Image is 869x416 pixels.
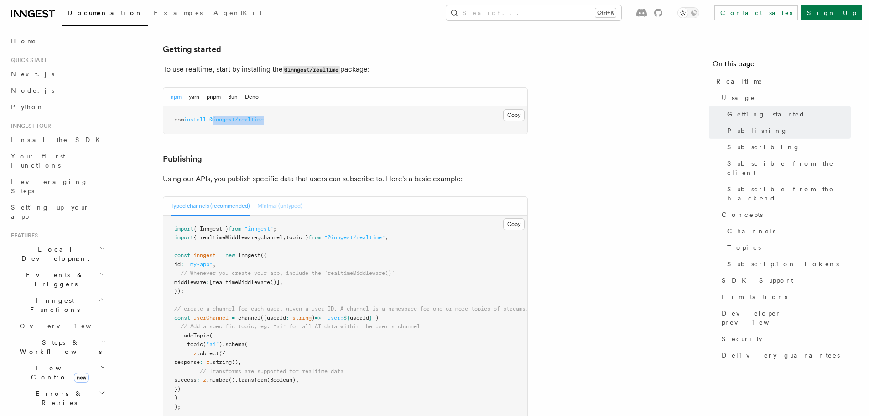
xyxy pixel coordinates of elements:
[193,315,229,321] span: userChannel
[718,289,851,305] a: Limitations
[174,386,181,392] span: })
[718,206,851,223] a: Concepts
[203,377,206,383] span: z
[713,73,851,90] a: Realtime
[7,241,107,267] button: Local Development
[723,239,851,256] a: Topics
[286,234,308,241] span: topic }
[713,58,851,73] h4: On this page
[801,5,862,20] a: Sign Up
[503,218,525,230] button: Copy
[174,377,197,383] span: success
[203,341,206,348] span: (
[232,315,235,321] span: =
[727,126,788,135] span: Publishing
[181,323,420,330] span: // Add a specific topic, eg. "ai" for all AI data within the user's channel
[16,363,100,382] span: Flow Control
[723,139,851,155] a: Subscribing
[154,9,203,16] span: Examples
[727,259,839,269] span: Subscription Tokens
[181,261,184,268] span: :
[174,261,181,268] span: id
[174,305,529,312] span: // create a channel for each user, given a user ID. A channel is a namespace for one or more topi...
[350,315,369,321] span: userId
[11,136,105,143] span: Install the SDK
[11,204,89,220] span: Setting up your app
[174,234,193,241] span: import
[174,116,184,123] span: npm
[714,5,798,20] a: Contact sales
[292,315,312,321] span: string
[727,110,805,119] span: Getting started
[723,256,851,272] a: Subscription Tokens
[7,99,107,115] a: Python
[718,305,851,331] a: Developer preview
[229,377,235,383] span: ()
[7,82,107,99] a: Node.js
[11,70,54,78] span: Next.js
[260,252,267,258] span: ({
[267,377,296,383] span: (Boolean)
[174,359,200,365] span: response
[225,252,235,258] span: new
[727,159,851,177] span: Subscribe from the client
[595,8,616,17] kbd: Ctrl+K
[723,155,851,181] a: Subscribe from the client
[503,109,525,121] button: Copy
[723,181,851,206] a: Subscribe from the backend
[197,350,219,357] span: .object
[209,332,213,339] span: (
[7,174,107,199] a: Leveraging Steps
[723,122,851,139] a: Publishing
[206,359,209,365] span: z
[723,106,851,122] a: Getting started
[716,77,763,86] span: Realtime
[213,279,270,285] span: realtimeMiddleware
[11,87,54,94] span: Node.js
[727,243,761,252] span: Topics
[718,272,851,289] a: SDK Support
[16,360,107,385] button: Flow Controlnew
[74,373,89,383] span: new
[312,315,315,321] span: )
[343,315,350,321] span: ${
[722,351,840,360] span: Delivery guarantees
[11,37,36,46] span: Home
[385,234,388,241] span: ;
[187,341,203,348] span: topic
[163,153,202,165] a: Publishing
[209,116,264,123] span: @inngest/realtime
[148,3,208,25] a: Examples
[200,359,203,365] span: :
[163,43,221,56] a: Getting started
[213,9,262,16] span: AgentKit
[7,245,99,263] span: Local Development
[727,226,775,236] span: Channels
[7,66,107,82] a: Next.js
[193,234,257,241] span: { realtimeMiddleware
[446,5,621,20] button: Search...Ctrl+K
[228,88,238,106] button: Bun
[238,359,241,365] span: ,
[187,261,213,268] span: "my-app"
[245,341,248,348] span: (
[375,315,379,321] span: )
[7,57,47,64] span: Quick start
[727,142,800,152] span: Subscribing
[723,223,851,239] a: Channels
[200,368,343,374] span: // Transforms are supported for realtime data
[174,404,181,410] span: );
[68,9,143,16] span: Documentation
[722,93,755,102] span: Usage
[219,350,225,357] span: ({
[189,88,199,106] button: yarn
[273,226,276,232] span: ;
[280,279,283,285] span: ,
[7,232,38,239] span: Features
[308,234,321,241] span: from
[181,332,209,339] span: .addTopic
[722,334,762,343] span: Security
[7,292,107,318] button: Inngest Functions
[174,279,206,285] span: middleware
[7,33,107,49] a: Home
